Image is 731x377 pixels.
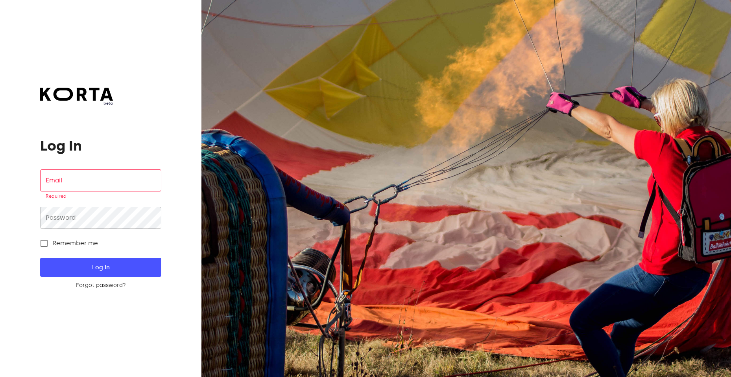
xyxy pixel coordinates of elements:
[46,193,155,200] p: Required
[40,88,113,101] img: Korta
[53,262,148,272] span: Log In
[40,138,161,154] h1: Log In
[52,239,98,248] span: Remember me
[40,88,113,106] a: beta
[40,101,113,106] span: beta
[40,258,161,277] button: Log In
[40,281,161,289] a: Forgot password?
